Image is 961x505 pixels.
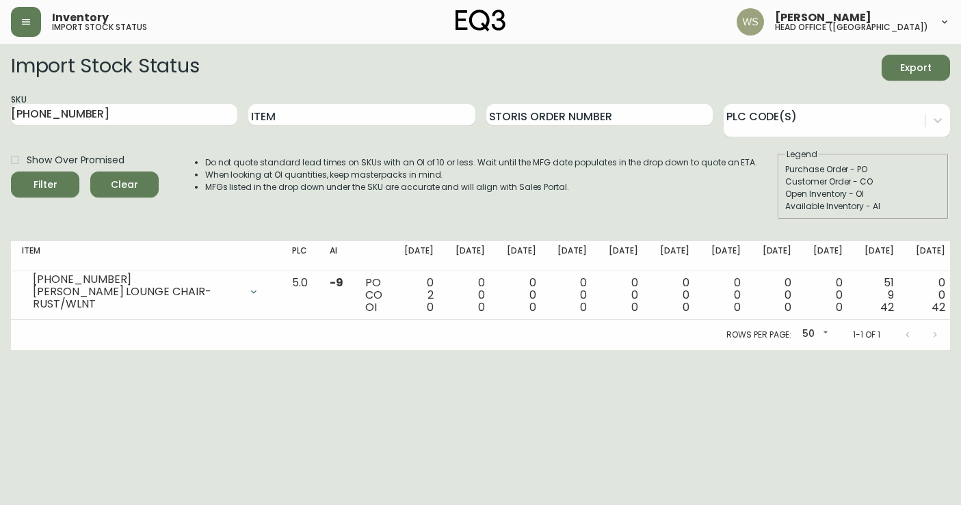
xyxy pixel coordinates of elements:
[660,277,689,314] div: 0 0
[880,299,894,315] span: 42
[905,241,956,271] th: [DATE]
[496,241,547,271] th: [DATE]
[802,241,854,271] th: [DATE]
[557,277,587,314] div: 0 0
[393,241,445,271] th: [DATE]
[319,241,354,271] th: AI
[836,299,843,315] span: 0
[33,286,240,310] div: [PERSON_NAME] LOUNGE CHAIR-RUST/WLNT
[52,23,147,31] h5: import stock status
[456,277,485,314] div: 0 0
[205,181,758,193] li: MFGs listed in the drop down under the SKU are accurate and will align with Sales Portal.
[580,299,587,315] span: 0
[785,188,941,200] div: Open Inventory - OI
[700,241,752,271] th: [DATE]
[785,148,819,161] legend: Legend
[683,299,689,315] span: 0
[52,12,109,23] span: Inventory
[11,172,79,197] button: Filter
[101,176,148,193] span: Clear
[813,277,843,314] div: 0 0
[22,277,270,307] div: [PHONE_NUMBER][PERSON_NAME] LOUNGE CHAIR-RUST/WLNT
[785,163,941,176] div: Purchase Order - PO
[916,277,945,314] div: 0 0
[11,55,199,81] h2: Import Stock Status
[456,10,506,31] img: logo
[882,55,950,81] button: Export
[404,277,434,314] div: 0 2
[427,299,434,315] span: 0
[785,176,941,188] div: Customer Order - CO
[365,299,377,315] span: OI
[763,277,792,314] div: 0 0
[649,241,700,271] th: [DATE]
[797,323,831,346] div: 50
[609,277,638,314] div: 0 0
[752,241,803,271] th: [DATE]
[365,277,382,314] div: PO CO
[734,299,741,315] span: 0
[529,299,536,315] span: 0
[726,329,791,341] p: Rows per page:
[11,241,281,271] th: Item
[854,241,905,271] th: [DATE]
[478,299,485,315] span: 0
[785,299,791,315] span: 0
[90,172,159,197] button: Clear
[27,153,124,167] span: Show Over Promised
[445,241,496,271] th: [DATE]
[785,200,941,213] div: Available Inventory - AI
[598,241,649,271] th: [DATE]
[33,273,240,286] div: [PHONE_NUMBER]
[205,169,758,181] li: When looking at OI quantities, keep masterpacks in mind.
[507,277,536,314] div: 0 0
[893,59,939,77] span: Export
[775,23,928,31] h5: head office ([GEOGRAPHIC_DATA])
[330,275,343,290] span: -9
[853,329,880,341] p: 1-1 of 1
[205,156,758,169] li: Do not quote standard lead times on SKUs with an OI of 10 or less. Wait until the MFG date popula...
[932,299,945,315] span: 42
[547,241,598,271] th: [DATE]
[865,277,894,314] div: 51 9
[775,12,871,23] span: [PERSON_NAME]
[281,271,319,320] td: 5.0
[711,277,741,314] div: 0 0
[737,8,764,36] img: d421e764c7328a6a184e62c810975493
[631,299,638,315] span: 0
[281,241,319,271] th: PLC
